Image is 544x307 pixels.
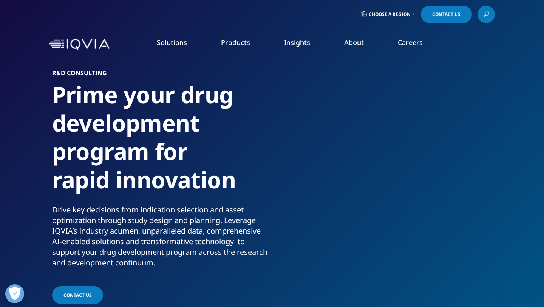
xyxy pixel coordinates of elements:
a: Insights [284,38,310,47]
img: IQVIA Healthcare Information Technology and Pharma Clinical Research Company [49,39,110,50]
a: About [344,38,364,47]
span: Choose a Region [369,11,411,17]
p: Drive key decisions from indication selection and asset optimization through study design and pla... [52,205,269,273]
nav: Primary [113,26,495,62]
button: Open Preferences [5,284,24,303]
a: Solutions [157,38,187,47]
h6: R&D CONSULTING [52,70,269,81]
a: Careers [398,38,423,47]
a: Contact Us [421,6,472,23]
img: 2143_team-meeting-around-table-in-office.png [290,70,492,221]
h1: Prime your drug development program for rapid innovation [52,81,269,205]
a: Products [221,38,250,47]
a: Contact Us [52,286,103,304]
span: Contact Us [63,292,92,298]
span: Contact Us [432,12,461,17]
